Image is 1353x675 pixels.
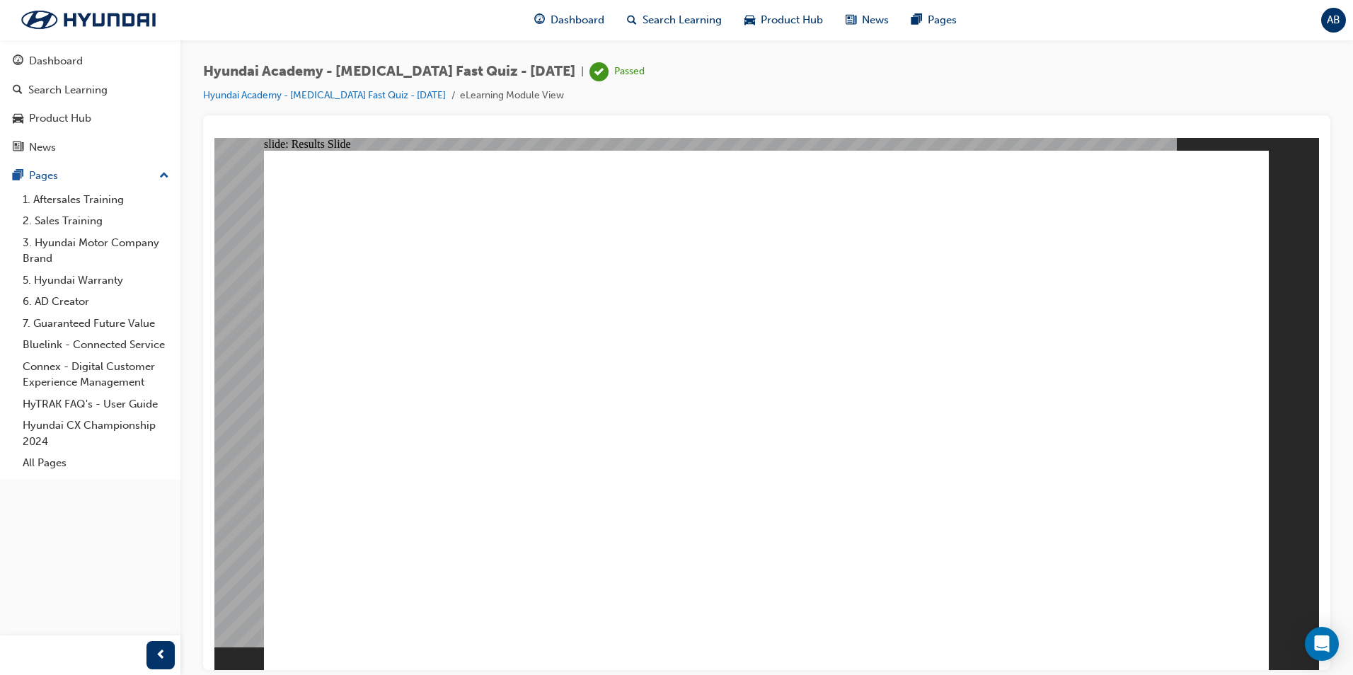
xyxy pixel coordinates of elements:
[17,291,175,313] a: 6. AD Creator
[17,452,175,474] a: All Pages
[460,88,564,104] li: eLearning Module View
[156,647,166,664] span: prev-icon
[13,84,23,97] span: search-icon
[13,55,23,68] span: guage-icon
[834,6,900,35] a: news-iconNews
[6,134,175,161] a: News
[534,11,545,29] span: guage-icon
[6,105,175,132] a: Product Hub
[17,189,175,211] a: 1. Aftersales Training
[17,393,175,415] a: HyTRAK FAQ's - User Guide
[28,82,108,98] div: Search Learning
[581,64,584,80] span: |
[29,139,56,156] div: News
[1305,627,1339,661] div: Open Intercom Messenger
[6,163,175,189] button: Pages
[627,11,637,29] span: search-icon
[551,12,604,28] span: Dashboard
[17,313,175,335] a: 7. Guaranteed Future Value
[17,334,175,356] a: Bluelink - Connected Service
[643,12,722,28] span: Search Learning
[733,6,834,35] a: car-iconProduct Hub
[1327,12,1340,28] span: AB
[1321,8,1346,33] button: AB
[29,110,91,127] div: Product Hub
[911,11,922,29] span: pages-icon
[203,64,575,80] span: Hyundai Academy - [MEDICAL_DATA] Fast Quiz - [DATE]
[900,6,968,35] a: pages-iconPages
[761,12,823,28] span: Product Hub
[13,142,23,154] span: news-icon
[17,415,175,452] a: Hyundai CX Championship 2024
[6,45,175,163] button: DashboardSearch LearningProduct HubNews
[17,356,175,393] a: Connex - Digital Customer Experience Management
[7,5,170,35] img: Trak
[6,48,175,74] a: Dashboard
[523,6,616,35] a: guage-iconDashboard
[17,270,175,292] a: 5. Hyundai Warranty
[203,89,446,101] a: Hyundai Academy - [MEDICAL_DATA] Fast Quiz - [DATE]
[862,12,889,28] span: News
[744,11,755,29] span: car-icon
[6,77,175,103] a: Search Learning
[614,65,645,79] div: Passed
[29,168,58,184] div: Pages
[928,12,957,28] span: Pages
[29,53,83,69] div: Dashboard
[159,167,169,185] span: up-icon
[13,112,23,125] span: car-icon
[13,170,23,183] span: pages-icon
[17,232,175,270] a: 3. Hyundai Motor Company Brand
[589,62,609,81] span: learningRecordVerb_PASS-icon
[846,11,856,29] span: news-icon
[616,6,733,35] a: search-iconSearch Learning
[17,210,175,232] a: 2. Sales Training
